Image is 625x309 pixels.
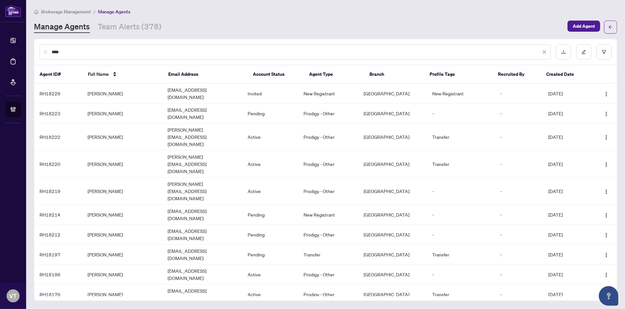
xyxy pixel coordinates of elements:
td: RH18229 [34,84,82,104]
button: Logo [601,159,612,169]
td: [DATE] [543,151,591,178]
th: Account Status [248,65,304,84]
td: - [495,285,543,304]
button: Open asap [599,286,618,306]
th: Profile Tags [424,65,493,84]
td: - [427,205,495,225]
td: New Registrant [298,205,358,225]
td: [PERSON_NAME] [82,205,162,225]
td: Invited [242,84,298,104]
td: Transfer [298,245,358,265]
img: Logo [604,213,609,218]
span: close [542,50,547,54]
td: [PERSON_NAME][EMAIL_ADDRESS][DOMAIN_NAME] [162,123,242,151]
td: Prodigy - Other [298,104,358,123]
td: Prodigy - Other [298,151,358,178]
button: Logo [601,186,612,196]
td: Pending [242,225,298,245]
td: [DATE] [543,285,591,304]
td: Active [242,178,298,205]
td: [EMAIL_ADDRESS][DOMAIN_NAME] [162,245,242,265]
span: VT [9,291,17,301]
td: [GEOGRAPHIC_DATA] [358,178,427,205]
img: logo [5,5,21,17]
th: Email Address [163,65,248,84]
td: - [427,265,495,285]
td: [DATE] [543,225,591,245]
td: Transfer [427,123,495,151]
td: [EMAIL_ADDRESS][DOMAIN_NAME] [162,285,242,304]
td: [GEOGRAPHIC_DATA] [358,123,427,151]
li: / [93,8,95,15]
td: [PERSON_NAME] [82,265,162,285]
td: - [495,178,543,205]
img: Logo [604,135,609,140]
td: Active [242,123,298,151]
td: - [495,104,543,123]
td: Active [242,285,298,304]
td: Prodigy - Other [298,178,358,205]
td: - [495,151,543,178]
td: [EMAIL_ADDRESS][DOMAIN_NAME] [162,104,242,123]
td: [GEOGRAPHIC_DATA] [358,205,427,225]
button: download [556,44,571,59]
td: New Registrant [427,84,495,104]
img: Logo [604,111,609,117]
td: Transfer [427,151,495,178]
td: [PERSON_NAME] [82,84,162,104]
button: Logo [601,209,612,220]
td: - [427,225,495,245]
td: [DATE] [543,104,591,123]
td: [PERSON_NAME][EMAIL_ADDRESS][DOMAIN_NAME] [162,151,242,178]
td: RH18214 [34,205,82,225]
img: Logo [604,252,609,258]
a: Team Alerts (378) [98,21,161,33]
span: home [34,9,39,14]
th: Agent Type [304,65,364,84]
td: [DATE] [543,205,591,225]
button: Add Agent [567,21,600,32]
td: [PERSON_NAME] [82,104,162,123]
td: [PERSON_NAME] [82,225,162,245]
td: [DATE] [543,123,591,151]
button: edit [576,44,591,59]
td: - [495,123,543,151]
td: Prodigy - Other [298,225,358,245]
a: Manage Agents [34,21,90,33]
td: Prodigy - Other [298,265,358,285]
button: Logo [601,108,612,119]
td: - [495,84,543,104]
img: Logo [604,272,609,278]
td: [EMAIL_ADDRESS][DOMAIN_NAME] [162,265,242,285]
td: - [495,225,543,245]
span: edit [582,50,586,54]
td: Active [242,265,298,285]
th: Created Date [541,65,589,84]
img: Logo [604,233,609,238]
td: [DATE] [543,265,591,285]
span: download [561,50,566,54]
td: [GEOGRAPHIC_DATA] [358,84,427,104]
td: [GEOGRAPHIC_DATA] [358,245,427,265]
th: Branch [364,65,425,84]
td: RH18197 [34,245,82,265]
th: Agent ID# [34,65,83,84]
td: [EMAIL_ADDRESS][DOMAIN_NAME] [162,205,242,225]
td: Active [242,151,298,178]
button: Logo [601,132,612,142]
span: Full Name [88,71,109,78]
td: Pending [242,205,298,225]
td: RH18223 [34,104,82,123]
td: [EMAIL_ADDRESS][DOMAIN_NAME] [162,84,242,104]
button: filter [597,44,612,59]
td: - [427,178,495,205]
td: RH18196 [34,265,82,285]
span: Brokerage Management [41,9,91,15]
button: Logo [601,269,612,280]
td: [EMAIL_ADDRESS][DOMAIN_NAME] [162,225,242,245]
td: Transfer [427,245,495,265]
td: [PERSON_NAME] [82,123,162,151]
td: - [495,265,543,285]
button: Logo [601,249,612,260]
td: Prodigy - Other [298,285,358,304]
